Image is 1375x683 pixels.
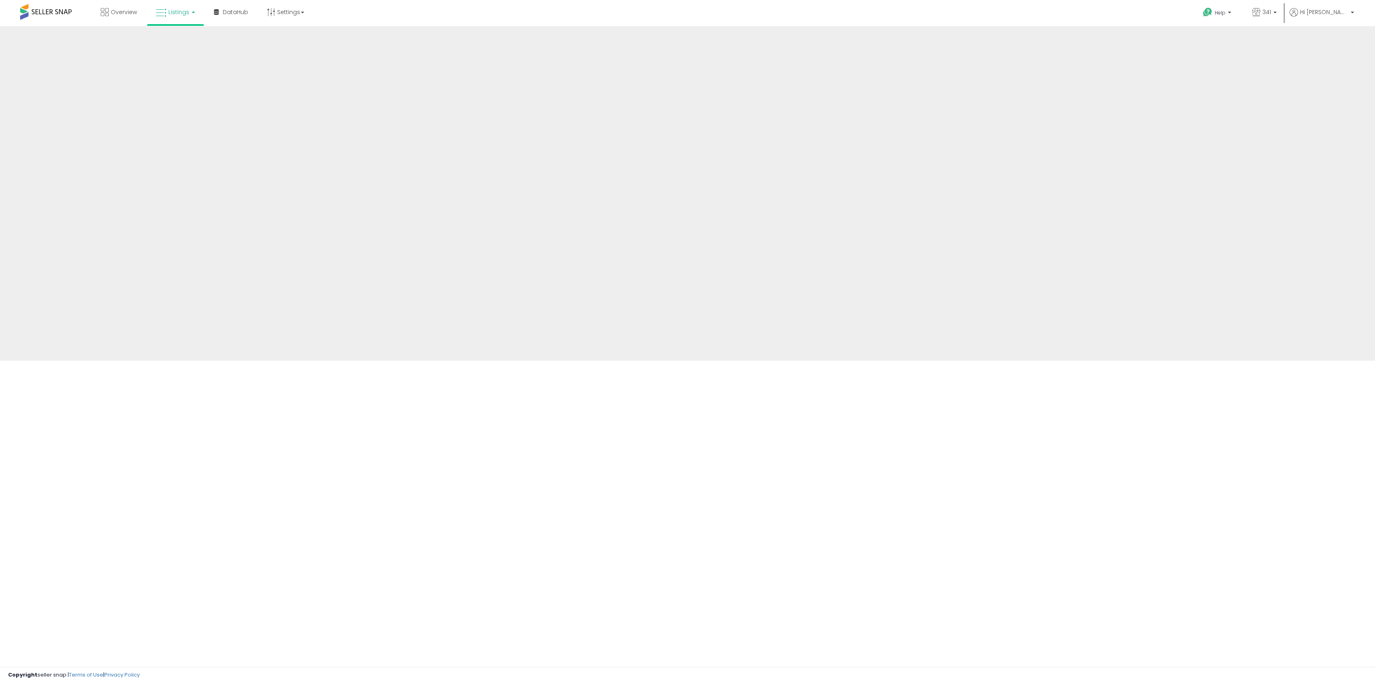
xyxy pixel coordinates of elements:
span: Overview [111,8,137,16]
a: Help [1197,1,1239,26]
a: Hi [PERSON_NAME] [1290,8,1354,26]
i: Get Help [1203,7,1213,17]
span: Listings [168,8,189,16]
span: DataHub [223,8,248,16]
span: Help [1215,9,1226,16]
span: Hi [PERSON_NAME] [1300,8,1348,16]
span: 341 [1263,8,1271,16]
